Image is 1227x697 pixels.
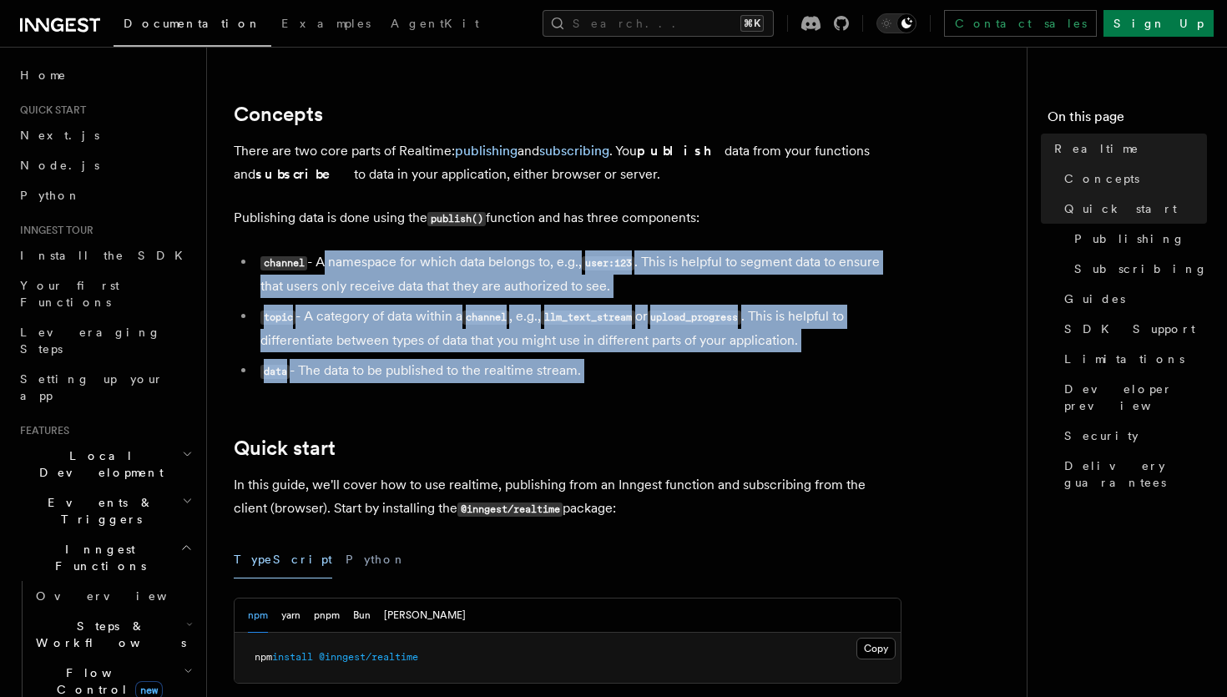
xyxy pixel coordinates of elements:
a: subscribing [539,143,609,159]
code: channel [462,311,509,325]
p: Publishing data is done using the function and has three components: [234,206,901,230]
h4: On this page [1048,107,1207,134]
button: yarn [281,599,300,633]
span: Realtime [1054,140,1139,157]
span: Concepts [1064,170,1139,187]
span: npm [255,651,272,663]
a: Developer preview [1058,374,1207,421]
code: data [260,365,290,379]
span: Next.js [20,129,99,142]
span: install [272,651,313,663]
a: Realtime [1048,134,1207,164]
a: Install the SDK [13,240,196,270]
span: Install the SDK [20,249,193,262]
span: Your first Functions [20,279,119,309]
span: Guides [1064,290,1125,307]
code: llm_text_stream [541,311,634,325]
span: AgentKit [391,17,479,30]
span: Python [20,189,81,202]
span: Delivery guarantees [1064,457,1207,491]
strong: publish [637,143,725,159]
span: Quick start [1064,200,1177,217]
a: Sign Up [1103,10,1214,37]
span: Inngest tour [13,224,93,237]
span: Events & Triggers [13,494,182,528]
span: Examples [281,17,371,30]
span: Leveraging Steps [20,326,161,356]
span: Local Development [13,447,182,481]
code: publish() [427,212,486,226]
button: Events & Triggers [13,487,196,534]
span: Home [20,67,67,83]
span: Overview [36,589,208,603]
button: Bun [353,599,371,633]
a: Overview [29,581,196,611]
li: - The data to be published to the realtime stream. [255,359,901,383]
a: publishing [455,143,518,159]
span: Documentation [124,17,261,30]
button: Python [346,541,406,578]
span: Subscribing [1074,260,1208,277]
a: Next.js [13,120,196,150]
button: TypeScript [234,541,332,578]
a: Subscribing [1068,254,1207,284]
a: Setting up your app [13,364,196,411]
a: Limitations [1058,344,1207,374]
a: Your first Functions [13,270,196,317]
a: Contact sales [944,10,1097,37]
a: Concepts [234,103,323,126]
a: SDK Support [1058,314,1207,344]
a: Leveraging Steps [13,317,196,364]
span: Limitations [1064,351,1184,367]
button: Copy [856,638,896,659]
li: - A namespace for which data belongs to, e.g., . This is helpful to segment data to ensure that u... [255,250,901,298]
span: Quick start [13,104,86,117]
a: Guides [1058,284,1207,314]
button: Toggle dark mode [876,13,916,33]
a: AgentKit [381,5,489,45]
span: Publishing [1074,230,1185,247]
code: topic [260,311,295,325]
button: Local Development [13,441,196,487]
span: SDK Support [1064,321,1195,337]
button: Inngest Functions [13,534,196,581]
a: Security [1058,421,1207,451]
a: Documentation [114,5,271,47]
span: Security [1064,427,1139,444]
span: Developer preview [1064,381,1207,414]
code: upload_progress [648,311,741,325]
button: Steps & Workflows [29,611,196,658]
strong: subscribe [255,166,354,182]
button: Search...⌘K [543,10,774,37]
a: Publishing [1068,224,1207,254]
a: Python [13,180,196,210]
span: Inngest Functions [13,541,180,574]
button: npm [248,599,268,633]
code: @inngest/realtime [457,503,563,517]
kbd: ⌘K [740,15,764,32]
li: - A category of data within a , e.g., or . This is helpful to differentiate between types of data... [255,305,901,352]
button: [PERSON_NAME] [384,599,466,633]
a: Delivery guarantees [1058,451,1207,497]
a: Home [13,60,196,90]
a: Quick start [1058,194,1207,224]
span: @inngest/realtime [319,651,418,663]
button: pnpm [314,599,340,633]
span: Setting up your app [20,372,164,402]
span: Steps & Workflows [29,618,186,651]
a: Quick start [234,437,336,460]
code: user:123 [582,256,634,270]
a: Node.js [13,150,196,180]
span: Node.js [20,159,99,172]
a: Concepts [1058,164,1207,194]
span: Features [13,424,69,437]
p: There are two core parts of Realtime: and . You data from your functions and to data in your appl... [234,139,901,186]
p: In this guide, we'll cover how to use realtime, publishing from an Inngest function and subscribi... [234,473,901,521]
code: channel [260,256,307,270]
a: Examples [271,5,381,45]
